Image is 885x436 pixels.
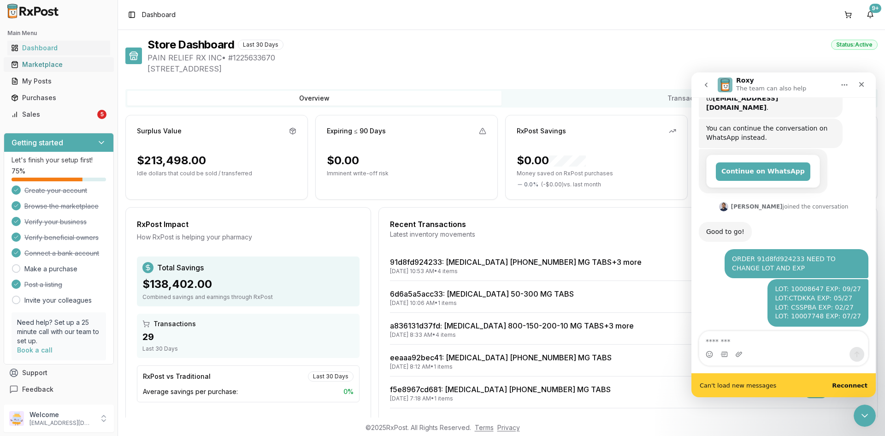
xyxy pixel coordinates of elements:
[153,319,196,328] span: Transactions
[517,126,566,136] div: RxPost Savings
[390,268,642,275] div: [DATE] 10:53 AM • 4 items
[691,72,876,397] iframe: Intercom live chat
[147,52,878,63] span: PAIN RELIEF RX INC • # 1225633670
[343,387,354,396] span: 0 %
[24,296,92,305] a: Invite your colleagues
[869,4,881,13] div: 9+
[22,385,53,394] span: Feedback
[7,90,110,106] a: Purchases
[137,170,296,177] p: Idle dollars that could be sold / transferred
[7,40,110,56] a: Dashboard
[238,40,283,50] div: Last 30 Days
[7,73,110,90] a: My Posts
[147,63,878,74] span: [STREET_ADDRESS]
[327,170,486,177] p: Imminent write-off risk
[390,257,642,267] a: 91d8fd924233: [MEDICAL_DATA] [PHONE_NUMBER] MG TABS+3 more
[390,353,612,362] a: eeaaa92bec41: [MEDICAL_DATA] [PHONE_NUMBER] MG TABS
[142,345,354,352] div: Last 30 Days
[142,330,354,343] div: 29
[390,219,866,230] div: Recent Transactions
[157,262,204,273] span: Total Savings
[4,4,63,18] img: RxPost Logo
[24,264,77,274] a: Make a purchase
[137,233,360,242] div: How RxPost is helping your pharmacy
[24,280,62,289] span: Post a listing
[524,181,538,188] span: 0.0 %
[4,364,114,381] button: Support
[137,126,182,136] div: Surplus Value
[137,153,206,168] div: $213,498.00
[147,37,234,52] h1: Store Dashboard
[12,155,106,165] p: Let's finish your setup first!
[142,10,176,19] nav: breadcrumb
[390,299,574,307] div: [DATE] 10:06 AM • 1 items
[11,110,95,119] div: Sales
[12,167,25,176] span: 75 %
[7,56,110,73] a: Marketplace
[7,106,110,123] a: Sales5
[142,293,354,301] div: Combined savings and earnings through RxPost
[11,77,106,86] div: My Posts
[143,372,211,381] div: RxPost vs Traditional
[11,60,106,69] div: Marketplace
[17,346,53,354] a: Book a call
[831,40,878,50] div: Status: Active
[127,91,501,106] button: Overview
[390,385,611,394] a: f5e8967cd681: [MEDICAL_DATA] [PHONE_NUMBER] MG TABS
[4,107,114,122] button: Sales5
[97,110,106,119] div: 5
[501,91,876,106] button: Transactions
[390,363,612,370] div: [DATE] 8:12 AM • 1 items
[517,153,586,168] div: $0.00
[29,419,94,427] p: [EMAIL_ADDRESS][DOMAIN_NAME]
[24,249,99,258] span: Connect a bank account
[4,74,114,89] button: My Posts
[24,186,87,195] span: Create your account
[863,7,878,22] button: 9+
[142,10,176,19] span: Dashboard
[143,387,238,396] span: Average savings per purchase:
[390,230,866,239] div: Latest inventory movements
[390,395,611,402] div: [DATE] 7:18 AM • 1 items
[24,202,99,211] span: Browse the marketplace
[4,41,114,55] button: Dashboard
[517,170,676,177] p: Money saved on RxPost purchases
[497,424,520,431] a: Privacy
[327,126,386,136] div: Expiring ≤ 90 Days
[4,381,114,398] button: Feedback
[854,405,876,427] iframe: Intercom live chat
[29,410,94,419] p: Welcome
[24,233,99,242] span: Verify beneficial owners
[7,30,110,37] h2: Main Menu
[475,424,494,431] a: Terms
[12,137,63,148] h3: Getting started
[4,90,114,105] button: Purchases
